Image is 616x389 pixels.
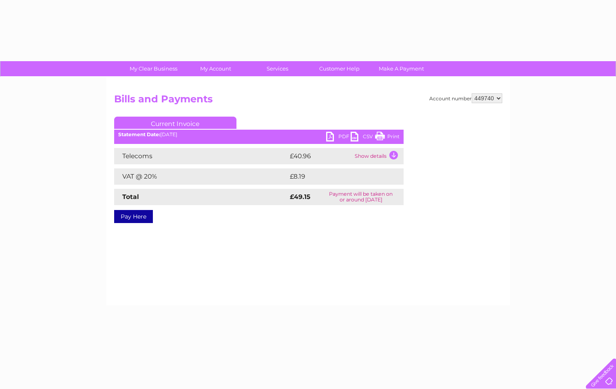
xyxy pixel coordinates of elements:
[318,189,404,205] td: Payment will be taken on or around [DATE]
[306,61,373,76] a: Customer Help
[288,148,353,164] td: £40.96
[326,132,351,144] a: PDF
[288,168,384,185] td: £8.19
[114,148,288,164] td: Telecoms
[353,148,404,164] td: Show details
[114,132,404,137] div: [DATE]
[182,61,249,76] a: My Account
[114,210,153,223] a: Pay Here
[118,131,160,137] b: Statement Date:
[114,93,502,109] h2: Bills and Payments
[114,117,236,129] a: Current Invoice
[122,193,139,201] strong: Total
[351,132,375,144] a: CSV
[429,93,502,103] div: Account number
[244,61,311,76] a: Services
[120,61,187,76] a: My Clear Business
[290,193,310,201] strong: £49.15
[114,168,288,185] td: VAT @ 20%
[368,61,435,76] a: Make A Payment
[375,132,400,144] a: Print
